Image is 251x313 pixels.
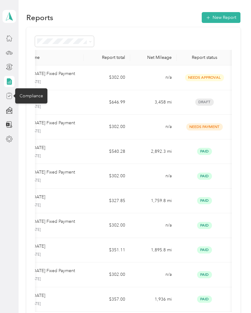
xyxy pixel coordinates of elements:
th: Net Mileage [130,50,177,65]
td: 3,458 mi [130,90,177,115]
td: $646.99 [84,90,130,115]
td: $327.85 [84,189,130,214]
span: Paid [197,271,212,278]
td: 1,895.8 mi [130,238,177,263]
span: Paid [197,197,212,204]
p: [DATE] - [DATE] [14,203,79,208]
p: [DATE] - [DATE] Fixed Payment [14,218,75,225]
span: Paid [197,246,212,253]
td: $302.00 [84,262,130,287]
h1: Reports [26,14,53,21]
p: [DATE] - [DATE] [14,178,79,183]
p: [DATE] - [DATE] [14,129,79,134]
p: [DATE] - [DATE] Fixed Payment [14,120,75,126]
span: Needs Payment [186,123,223,130]
td: 1,936 mi [130,287,177,312]
p: [DATE] - [DATE] Fixed Payment [14,70,75,77]
td: n/a [130,213,177,238]
div: Report status [182,55,227,60]
p: [DATE] - [DATE] [14,227,79,233]
span: Paid [197,173,212,180]
span: Paid [197,222,212,229]
td: n/a [130,115,177,139]
td: 1,759.8 mi [130,189,177,214]
td: n/a [130,262,177,287]
td: $302.00 [84,65,130,90]
td: 2,892.3 mi [130,139,177,164]
p: [DATE] - [DATE] [14,276,79,282]
p: [DATE] - [DATE] Fixed Payment [14,169,75,176]
td: n/a [130,65,177,90]
td: n/a [130,164,177,189]
th: Report total [84,50,130,65]
p: [DATE] - [DATE] [14,252,79,258]
span: Paid [197,148,212,155]
button: New Report [202,12,240,23]
td: $357.00 [84,287,130,312]
th: Report name [9,50,84,65]
p: [DATE] - [DATE] [14,301,79,307]
iframe: Everlance-gr Chat Button Frame [216,278,251,313]
td: $302.00 [84,115,130,139]
p: [DATE] - [DATE] [14,79,79,85]
span: Paid [197,296,212,303]
p: [DATE] - [DATE] Fixed Payment [14,267,75,274]
div: Compliance [15,88,47,104]
p: [DATE] - [DATE] [14,104,79,110]
td: $302.00 [84,213,130,238]
td: $540.28 [84,139,130,164]
span: Draft [195,99,214,106]
p: [DATE] - [DATE] [14,153,79,159]
td: $302.00 [84,164,130,189]
td: $351.11 [84,238,130,263]
span: Needs Approval [185,74,224,81]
